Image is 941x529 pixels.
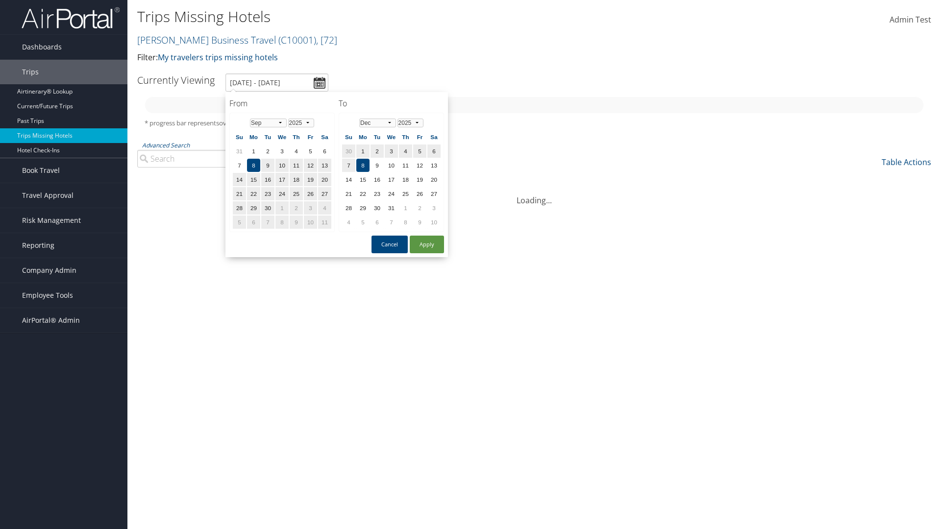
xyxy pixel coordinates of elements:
[371,187,384,200] td: 23
[225,73,328,92] input: [DATE] - [DATE]
[427,144,441,158] td: 6
[385,216,398,229] td: 7
[145,119,924,128] h5: * progress bar represents overnights covered for the selected time period.
[247,173,260,186] td: 15
[399,201,412,215] td: 1
[413,216,426,229] td: 9
[371,216,384,229] td: 6
[318,173,331,186] td: 20
[275,173,289,186] td: 17
[371,236,408,253] button: Cancel
[356,187,370,200] td: 22
[290,187,303,200] td: 25
[304,144,317,158] td: 5
[342,130,355,144] th: Su
[290,159,303,172] td: 11
[142,141,190,149] a: Advanced Search
[233,187,246,200] td: 21
[275,159,289,172] td: 10
[890,14,931,25] span: Admin Test
[304,216,317,229] td: 10
[137,183,931,206] div: Loading...
[275,130,289,144] th: We
[413,173,426,186] td: 19
[890,5,931,35] a: Admin Test
[318,187,331,200] td: 27
[339,98,444,109] h4: To
[22,60,39,84] span: Trips
[22,208,81,233] span: Risk Management
[278,33,316,47] span: ( C10001 )
[290,201,303,215] td: 2
[371,201,384,215] td: 30
[22,283,73,308] span: Employee Tools
[233,159,246,172] td: 7
[261,173,274,186] td: 16
[356,144,370,158] td: 1
[261,144,274,158] td: 2
[399,159,412,172] td: 11
[22,233,54,258] span: Reporting
[304,187,317,200] td: 26
[385,201,398,215] td: 31
[318,201,331,215] td: 4
[304,130,317,144] th: Fr
[233,216,246,229] td: 5
[22,35,62,59] span: Dashboards
[342,201,355,215] td: 28
[318,159,331,172] td: 13
[342,216,355,229] td: 4
[290,130,303,144] th: Th
[356,173,370,186] td: 15
[413,130,426,144] th: Fr
[137,150,325,168] input: Advanced Search
[413,187,426,200] td: 26
[427,173,441,186] td: 20
[427,216,441,229] td: 10
[158,52,278,63] a: My travelers trips missing hotels
[318,216,331,229] td: 11
[261,216,274,229] td: 7
[385,173,398,186] td: 17
[247,144,260,158] td: 1
[371,159,384,172] td: 9
[882,157,931,168] a: Table Actions
[137,73,215,87] h3: Currently Viewing
[399,130,412,144] th: Th
[399,187,412,200] td: 25
[413,201,426,215] td: 2
[399,173,412,186] td: 18
[261,201,274,215] td: 30
[427,159,441,172] td: 13
[318,130,331,144] th: Sa
[342,144,355,158] td: 30
[356,216,370,229] td: 5
[247,130,260,144] th: Mo
[229,98,335,109] h4: From
[399,144,412,158] td: 4
[385,144,398,158] td: 3
[385,187,398,200] td: 24
[356,130,370,144] th: Mo
[275,201,289,215] td: 1
[22,308,80,333] span: AirPortal® Admin
[413,144,426,158] td: 5
[247,201,260,215] td: 29
[275,216,289,229] td: 8
[356,159,370,172] td: 8
[275,144,289,158] td: 3
[371,173,384,186] td: 16
[399,216,412,229] td: 8
[304,173,317,186] td: 19
[427,187,441,200] td: 27
[410,236,444,253] button: Apply
[22,183,74,208] span: Travel Approval
[233,144,246,158] td: 31
[427,130,441,144] th: Sa
[247,187,260,200] td: 22
[342,187,355,200] td: 21
[385,130,398,144] th: We
[371,144,384,158] td: 2
[261,187,274,200] td: 23
[233,173,246,186] td: 14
